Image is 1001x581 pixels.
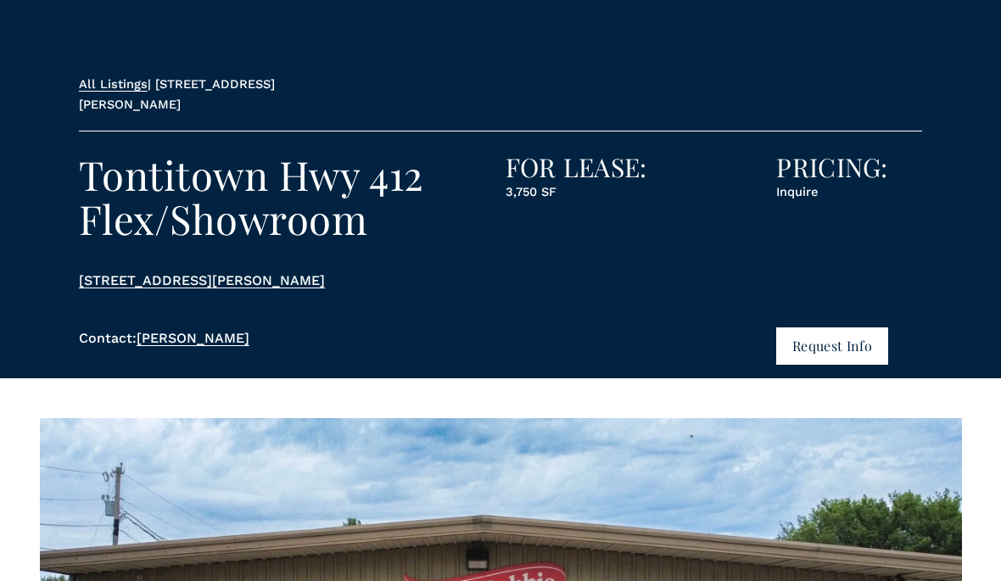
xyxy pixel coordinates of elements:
h3: FOR LEASE: [506,153,651,182]
p: 3,750 SF [506,182,651,202]
p: | [STREET_ADDRESS][PERSON_NAME] [79,75,302,115]
p: Contact: [79,327,263,349]
p: Inquire [776,182,922,202]
h2: Tontitown Hwy 412 Flex/Showroom [79,153,457,240]
button: Request Info [776,327,887,364]
a: [STREET_ADDRESS][PERSON_NAME] [79,272,325,288]
h3: PRICING: [776,153,922,182]
a: [PERSON_NAME] [137,330,249,346]
a: All Listings [79,76,148,92]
